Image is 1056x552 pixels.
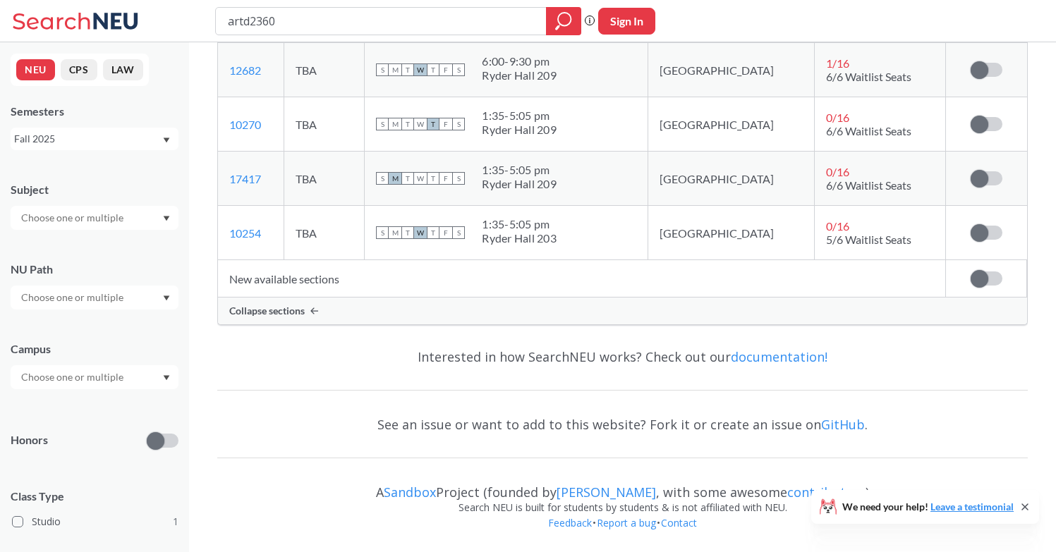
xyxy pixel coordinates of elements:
input: Choose one or multiple [14,209,133,226]
span: T [401,63,414,76]
span: T [401,226,414,239]
span: M [389,63,401,76]
span: W [414,63,427,76]
span: F [439,226,452,239]
div: 1:35 - 5:05 pm [482,217,557,231]
span: T [401,172,414,185]
span: We need your help! [842,502,1014,512]
span: 1 / 16 [826,56,849,70]
span: F [439,118,452,130]
button: Sign In [598,8,655,35]
a: Feedback [547,516,593,529]
td: [GEOGRAPHIC_DATA] [648,97,814,152]
a: Sandbox [384,484,436,501]
input: Choose one or multiple [14,369,133,386]
div: Ryder Hall 203 [482,231,557,245]
span: 0 / 16 [826,219,849,233]
a: 10270 [229,118,261,131]
span: 0 / 16 [826,165,849,178]
td: TBA [284,97,365,152]
button: LAW [103,59,143,80]
div: A Project (founded by , with some awesome ) [217,472,1028,500]
span: 0 / 16 [826,111,849,124]
td: [GEOGRAPHIC_DATA] [648,152,814,206]
td: TBA [284,206,365,260]
div: Dropdown arrow [11,286,178,309]
div: Dropdown arrow [11,365,178,389]
div: • • [217,515,1028,552]
span: S [376,63,389,76]
div: 1:35 - 5:05 pm [482,109,557,123]
input: Choose one or multiple [14,289,133,306]
div: Search NEU is built for students by students & is not affiliated with NEU. [217,500,1028,515]
span: M [389,172,401,185]
span: S [452,226,465,239]
span: T [427,226,439,239]
span: T [427,172,439,185]
span: S [376,118,389,130]
div: Subject [11,182,178,197]
span: Class Type [11,489,178,504]
svg: magnifying glass [555,11,572,31]
span: 6/6 Waitlist Seats [826,124,911,137]
a: documentation! [731,348,827,365]
div: See an issue or want to add to this website? Fork it or create an issue on . [217,404,1028,445]
div: Campus [11,341,178,357]
td: [GEOGRAPHIC_DATA] [648,206,814,260]
svg: Dropdown arrow [163,295,170,301]
span: T [427,63,439,76]
a: [PERSON_NAME] [557,484,656,501]
a: 10254 [229,226,261,240]
p: Honors [11,432,48,448]
input: Class, professor, course number, "phrase" [226,9,536,33]
span: F [439,63,452,76]
span: S [452,63,465,76]
a: Contact [660,516,698,529]
div: 1:35 - 5:05 pm [482,163,557,177]
svg: Dropdown arrow [163,375,170,381]
span: M [389,226,401,239]
div: Semesters [11,104,178,119]
span: W [414,226,427,239]
span: 6/6 Waitlist Seats [826,70,911,83]
td: [GEOGRAPHIC_DATA] [648,43,814,97]
a: Leave a testimonial [930,501,1014,513]
button: CPS [61,59,97,80]
span: 5/6 Waitlist Seats [826,233,911,246]
div: 6:00 - 9:30 pm [482,54,557,68]
a: contributors [787,484,866,501]
span: M [389,118,401,130]
svg: Dropdown arrow [163,216,170,221]
div: magnifying glass [546,7,581,35]
span: T [401,118,414,130]
div: Collapse sections [218,298,1027,324]
span: 1 [173,514,178,529]
div: Ryder Hall 209 [482,68,557,82]
span: S [376,226,389,239]
span: Collapse sections [229,305,305,317]
td: TBA [284,43,365,97]
span: S [452,118,465,130]
div: Interested in how SearchNEU works? Check out our [217,336,1028,377]
span: S [452,172,465,185]
a: 17417 [229,172,261,185]
span: S [376,172,389,185]
div: Dropdown arrow [11,206,178,230]
a: GitHub [821,416,865,433]
span: F [439,172,452,185]
a: Report a bug [596,516,657,529]
button: NEU [16,59,55,80]
div: Ryder Hall 209 [482,123,557,137]
td: New available sections [218,260,946,298]
span: W [414,172,427,185]
a: 12682 [229,63,261,77]
svg: Dropdown arrow [163,137,170,143]
div: Fall 2025 [14,131,162,147]
td: TBA [284,152,365,206]
span: T [427,118,439,130]
div: Fall 2025Dropdown arrow [11,128,178,150]
span: 6/6 Waitlist Seats [826,178,911,192]
div: Ryder Hall 209 [482,177,557,191]
div: NU Path [11,262,178,277]
span: W [414,118,427,130]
